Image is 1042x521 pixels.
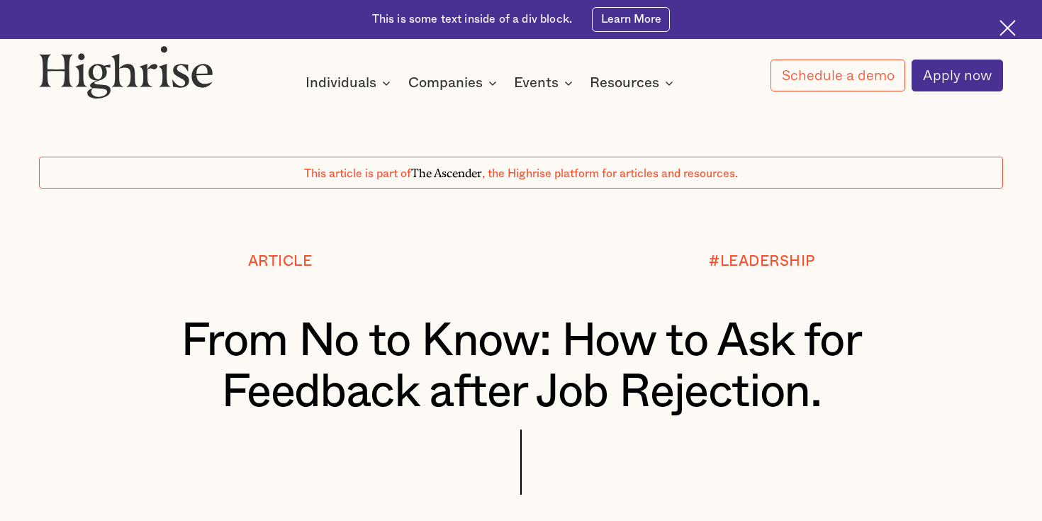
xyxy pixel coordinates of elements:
[408,74,483,91] div: Companies
[79,315,963,418] h1: From No to Know: How to Ask for Feedback after Job Rejection.
[514,74,559,91] div: Events
[590,74,678,91] div: Resources
[482,168,738,179] span: , the Highrise platform for articles and resources.
[39,45,213,98] img: Highrise logo
[771,60,905,91] a: Schedule a demo
[304,168,411,179] span: This article is part of
[306,74,376,91] div: Individuals
[592,7,671,32] a: Learn More
[912,60,1003,91] a: Apply now
[514,74,577,91] div: Events
[372,12,572,28] div: This is some text inside of a div block.
[999,20,1016,36] img: Cross icon
[709,254,815,270] div: #LEADERSHIP
[411,164,482,177] span: The Ascender
[306,74,395,91] div: Individuals
[408,74,501,91] div: Companies
[590,74,659,91] div: Resources
[248,254,313,270] div: Article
